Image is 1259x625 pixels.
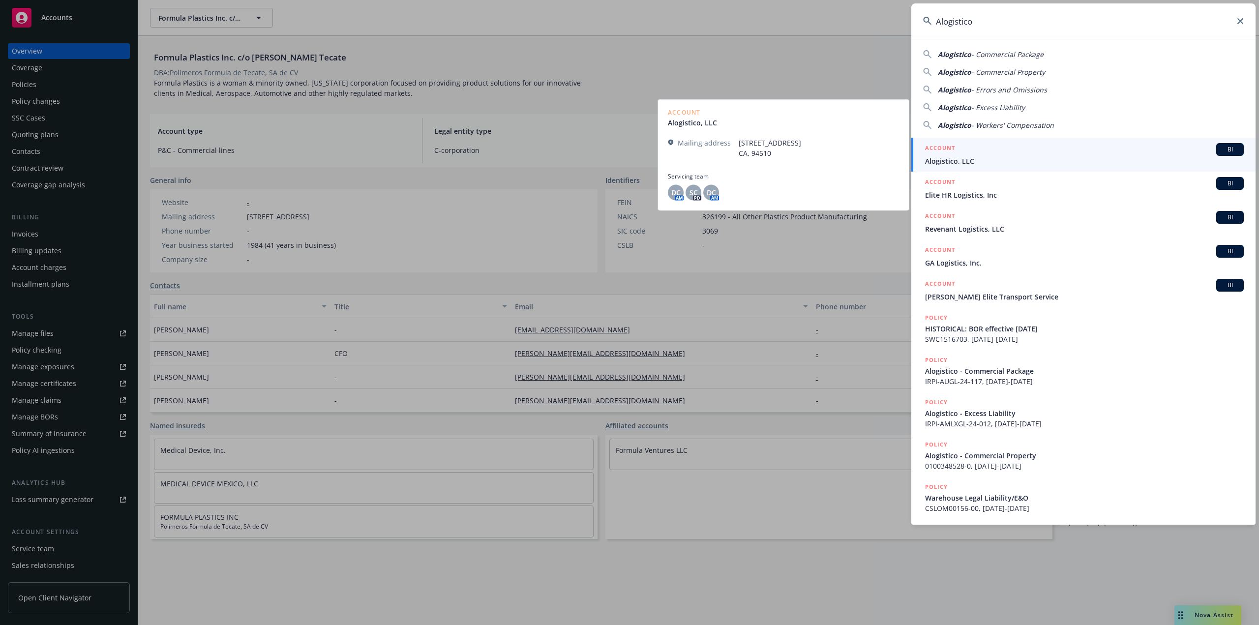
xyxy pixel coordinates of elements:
span: BI [1220,179,1240,188]
h5: POLICY [925,482,948,492]
h5: POLICY [925,440,948,449]
a: ACCOUNTBI[PERSON_NAME] Elite Transport Service [911,273,1256,307]
span: - Errors and Omissions [971,85,1047,94]
a: ACCOUNTBIElite HR Logistics, Inc [911,172,1256,206]
span: Alogistico, LLC [925,156,1244,166]
span: Alogistico [938,103,971,112]
h5: POLICY [925,313,948,323]
span: - Commercial Property [971,67,1045,77]
a: POLICYAlogistico - Commercial Property0100348528-0, [DATE]-[DATE] [911,434,1256,476]
h5: ACCOUNT [925,211,955,223]
a: POLICYHISTORICAL: BOR effective [DATE]SWC1516703, [DATE]-[DATE] [911,307,1256,350]
a: ACCOUNTBIGA Logistics, Inc. [911,239,1256,273]
a: ACCOUNTBIAlogistico, LLC [911,138,1256,172]
a: POLICYAlogistico - Commercial PackageIRPI-AUGL-24-117, [DATE]-[DATE] [911,350,1256,392]
span: BI [1220,281,1240,290]
h5: ACCOUNT [925,177,955,189]
span: Alogistico [938,120,971,130]
span: Revenant Logistics, LLC [925,224,1244,234]
span: Alogistico - Commercial Property [925,450,1244,461]
span: GA Logistics, Inc. [925,258,1244,268]
span: [PERSON_NAME] Elite Transport Service [925,292,1244,302]
span: Warehouse Legal Liability/E&O [925,493,1244,503]
span: IRPI-AUGL-24-117, [DATE]-[DATE] [925,376,1244,387]
span: Alogistico [938,85,971,94]
span: IRPI-AMLXGL-24-012, [DATE]-[DATE] [925,418,1244,429]
span: CSLOM00156-00, [DATE]-[DATE] [925,503,1244,513]
span: BI [1220,145,1240,154]
span: - Commercial Package [971,50,1044,59]
span: - Excess Liability [971,103,1025,112]
span: Alogistico - Excess Liability [925,408,1244,418]
h5: ACCOUNT [925,279,955,291]
a: POLICYAlogistico - Excess LiabilityIRPI-AMLXGL-24-012, [DATE]-[DATE] [911,392,1256,434]
span: - Workers' Compensation [971,120,1054,130]
span: Elite HR Logistics, Inc [925,190,1244,200]
span: BI [1220,247,1240,256]
span: 0100348528-0, [DATE]-[DATE] [925,461,1244,471]
span: Alogistico [938,67,971,77]
span: Alogistico [938,50,971,59]
h5: ACCOUNT [925,245,955,257]
h5: POLICY [925,397,948,407]
h5: ACCOUNT [925,143,955,155]
span: SWC1516703, [DATE]-[DATE] [925,334,1244,344]
span: Alogistico - Commercial Package [925,366,1244,376]
input: Search... [911,3,1256,39]
span: BI [1220,213,1240,222]
h5: POLICY [925,355,948,365]
a: ACCOUNTBIRevenant Logistics, LLC [911,206,1256,239]
a: POLICYWarehouse Legal Liability/E&OCSLOM00156-00, [DATE]-[DATE] [911,476,1256,519]
span: HISTORICAL: BOR effective [DATE] [925,324,1244,334]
